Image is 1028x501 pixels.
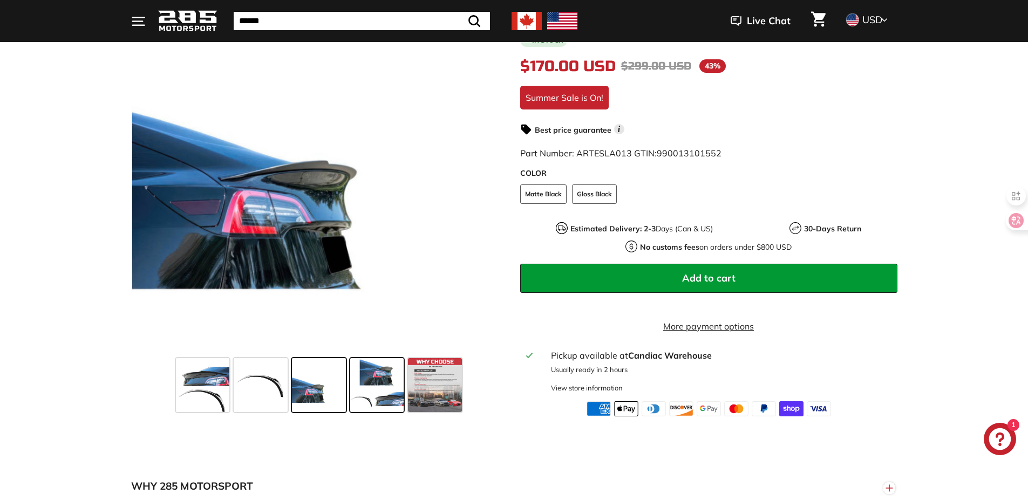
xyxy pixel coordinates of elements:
[699,59,726,73] span: 43%
[805,3,832,39] a: Cart
[657,148,721,159] span: 990013101552
[532,37,563,44] b: In stock
[747,14,791,28] span: Live Chat
[234,12,490,30] input: Search
[752,401,776,416] img: paypal
[535,125,611,135] strong: Best price guarantee
[520,320,897,333] a: More payment options
[587,401,611,416] img: american_express
[570,223,713,235] p: Days (Can & US)
[804,224,861,234] strong: 30-Days Return
[640,242,792,253] p: on orders under $800 USD
[717,8,805,35] button: Live Chat
[862,13,882,26] span: USD
[614,124,624,134] span: i
[682,272,736,284] span: Add to cart
[640,242,699,252] strong: No customs fees
[621,59,691,73] span: $299.00 USD
[628,350,712,361] strong: Candiac Warehouse
[158,9,217,34] img: Logo_285_Motorsport_areodynamics_components
[551,365,890,375] p: Usually ready in 2 hours
[779,401,804,416] img: shopify_pay
[642,401,666,416] img: diners_club
[981,423,1019,458] inbox-online-store-chat: Shopify online store chat
[520,86,609,109] div: Summer Sale is On!
[520,264,897,293] button: Add to cart
[551,383,623,393] div: View store information
[697,401,721,416] img: google_pay
[551,349,890,362] div: Pickup available at
[520,57,616,76] span: $170.00 USD
[520,148,721,159] span: Part Number: ARTESLA013 GTIN:
[669,401,693,416] img: discover
[614,401,638,416] img: apple_pay
[520,168,897,179] label: COLOR
[570,224,656,234] strong: Estimated Delivery: 2-3
[807,401,831,416] img: visa
[724,401,748,416] img: master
